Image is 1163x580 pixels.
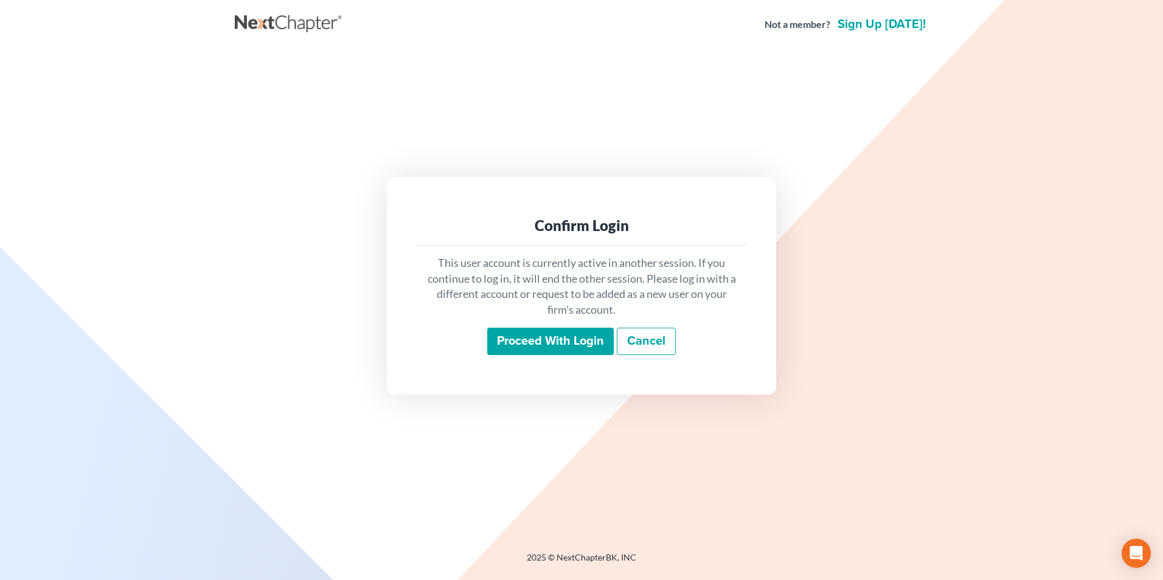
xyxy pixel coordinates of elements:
p: This user account is currently active in another session. If you continue to log in, it will end ... [426,255,737,318]
div: Confirm Login [426,216,737,235]
a: Sign up [DATE]! [835,18,928,30]
div: Open Intercom Messenger [1122,539,1151,568]
div: 2025 © NextChapterBK, INC [235,551,928,573]
strong: Not a member? [765,18,830,32]
a: Cancel [617,328,676,356]
input: Proceed with login [487,328,614,356]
